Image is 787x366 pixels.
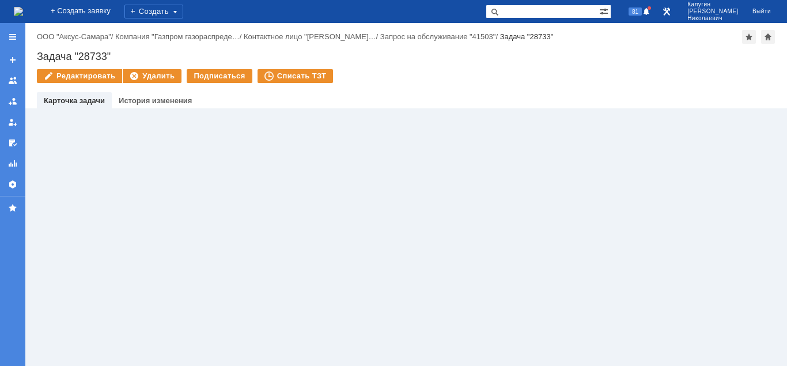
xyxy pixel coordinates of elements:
a: ООО "Аксус-Самара" [37,32,111,41]
div: / [244,32,380,41]
a: Перейти на домашнюю страницу [14,7,23,16]
a: Мои согласования [3,134,22,152]
div: / [380,32,500,41]
a: Создать заявку [3,51,22,69]
span: Калугин [687,1,739,8]
a: Перейти в интерфейс администратора [660,5,674,18]
div: Добавить в избранное [742,30,756,44]
span: Николаевич [687,15,739,22]
div: Задача "28733" [37,51,775,62]
a: Настройки [3,175,22,194]
div: Создать [124,5,183,18]
span: [PERSON_NAME] [687,8,739,15]
a: Компания "Газпром газораспреде… [115,32,240,41]
a: Отчеты [3,154,22,173]
a: Заявки на командах [3,71,22,90]
div: / [115,32,244,41]
a: Карточка задачи [44,96,105,105]
a: История изменения [119,96,192,105]
div: Сделать домашней страницей [761,30,775,44]
a: Мои заявки [3,113,22,131]
img: logo [14,7,23,16]
a: Контактное лицо "[PERSON_NAME]… [244,32,376,41]
div: Задача "28733" [500,32,554,41]
a: Запрос на обслуживание "41503" [380,32,496,41]
div: / [37,32,115,41]
span: 81 [629,7,642,16]
span: Расширенный поиск [599,5,611,16]
a: Заявки в моей ответственности [3,92,22,111]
